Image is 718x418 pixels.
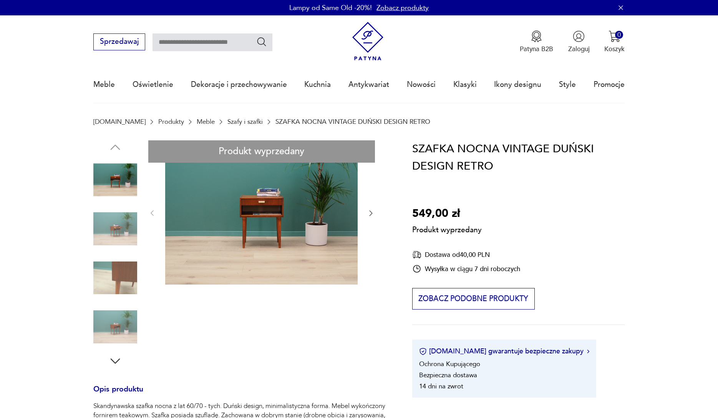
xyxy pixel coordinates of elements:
div: Wysyłka w ciągu 7 dni roboczych [412,264,520,273]
button: Zobacz podobne produkty [412,288,535,310]
img: Patyna - sklep z meblami i dekoracjami vintage [348,22,387,61]
button: Patyna B2B [520,30,553,53]
a: Nowości [407,67,436,102]
a: Szafy i szafki [227,118,263,125]
a: Ikona medaluPatyna B2B [520,30,553,53]
a: Zobacz produkty [376,3,429,13]
img: Ikonka użytkownika [573,30,585,42]
button: Sprzedawaj [93,33,145,50]
button: Zaloguj [568,30,590,53]
p: Produkt wyprzedany [412,222,482,235]
img: Ikona dostawy [412,250,421,260]
a: [DOMAIN_NAME] [93,118,146,125]
li: 14 dni na zwrot [419,382,463,391]
button: 0Koszyk [604,30,625,53]
button: [DOMAIN_NAME] gwarantuje bezpieczne zakupy [419,346,589,356]
a: Sprzedawaj [93,39,145,45]
p: Zaloguj [568,45,590,53]
a: Kuchnia [304,67,331,102]
p: Lampy od Same Old -20%! [289,3,372,13]
img: Ikona strzałki w prawo [587,350,589,353]
li: Bezpieczna dostawa [419,371,477,380]
img: Ikona certyfikatu [419,348,427,355]
p: SZAFKA NOCNA VINTAGE DUŃSKI DESIGN RETRO [275,118,430,125]
img: Ikona medalu [531,30,542,42]
a: Ikony designu [494,67,541,102]
a: Style [559,67,576,102]
a: Antykwariat [348,67,389,102]
a: Promocje [594,67,625,102]
h1: SZAFKA NOCNA VINTAGE DUŃSKI DESIGN RETRO [412,140,625,175]
p: Patyna B2B [520,45,553,53]
h3: Opis produktu [93,386,390,402]
a: Meble [93,67,115,102]
a: Meble [197,118,215,125]
li: Ochrona Kupującego [419,360,480,368]
a: Produkty [158,118,184,125]
div: Dostawa od 40,00 PLN [412,250,520,260]
img: Ikona koszyka [609,30,620,42]
a: Klasyki [453,67,477,102]
div: 0 [615,31,623,39]
a: Oświetlenie [133,67,173,102]
button: Szukaj [256,36,267,47]
p: Koszyk [604,45,625,53]
p: 549,00 zł [412,205,482,223]
a: Dekoracje i przechowywanie [191,67,287,102]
